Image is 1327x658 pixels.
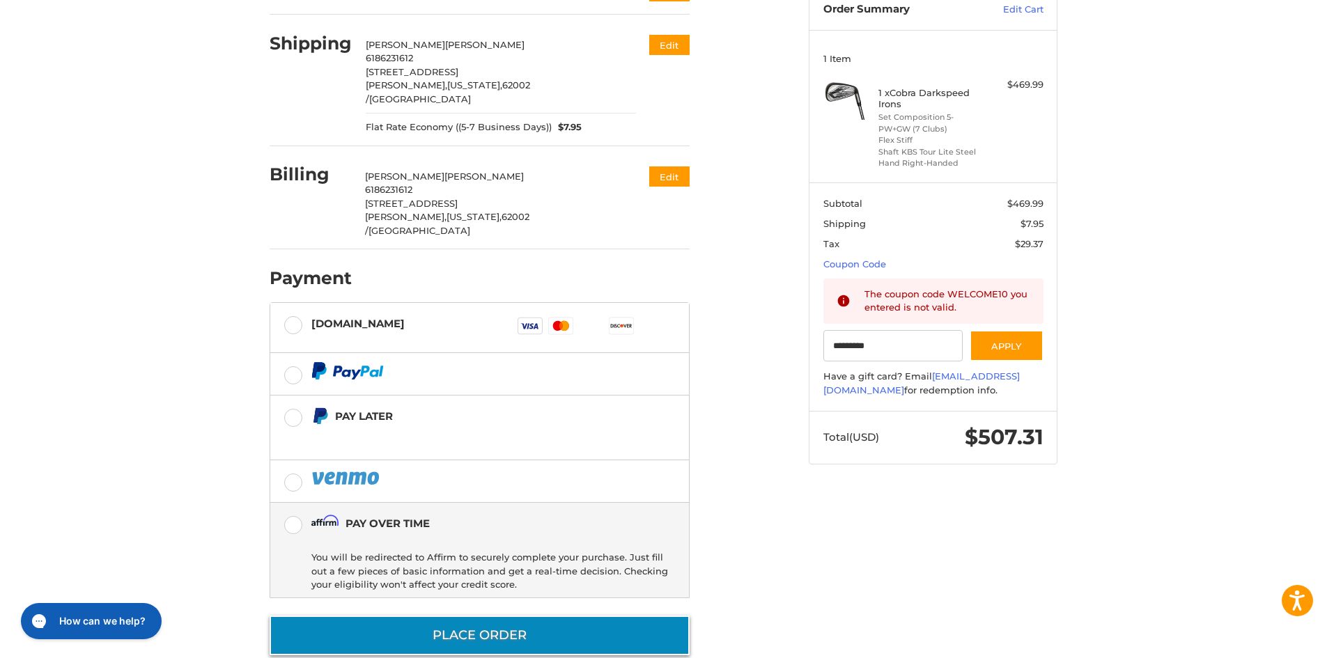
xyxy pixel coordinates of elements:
[823,218,866,229] span: Shipping
[649,166,690,187] button: Edit
[270,267,352,289] h2: Payment
[878,146,985,158] li: Shaft KBS Tour Lite Steel
[270,616,690,655] button: Place Order
[878,157,985,169] li: Hand Right-Handed
[311,407,329,425] img: Pay Later icon
[311,430,603,443] iframe: PayPal Message 1
[447,211,502,222] span: [US_STATE],
[823,53,1043,64] h3: 1 Item
[311,545,669,597] div: You will be redirected to Affirm to securely complete your purchase. Just fill out a few pieces o...
[311,469,382,487] img: PayPal icon
[366,79,530,104] span: 62002 /
[552,120,582,134] span: $7.95
[369,93,471,104] span: [GEOGRAPHIC_DATA]
[878,134,985,146] li: Flex Stiff
[311,515,339,532] img: Affirm icon
[311,312,405,335] div: [DOMAIN_NAME]
[1021,218,1043,229] span: $7.95
[270,33,352,54] h2: Shipping
[366,120,552,134] span: Flat Rate Economy ((5-7 Business Days))
[365,198,458,209] span: [STREET_ADDRESS]
[445,39,525,50] span: [PERSON_NAME]
[447,79,502,91] span: [US_STATE],
[823,430,879,444] span: Total (USD)
[965,424,1043,450] span: $507.31
[365,211,447,222] span: [PERSON_NAME],
[1007,198,1043,209] span: $469.99
[973,3,1043,17] a: Edit Cart
[823,198,862,209] span: Subtotal
[878,87,985,110] h4: 1 x Cobra Darkspeed Irons
[823,258,886,269] a: Coupon Code
[823,238,839,249] span: Tax
[823,370,1020,395] a: [EMAIL_ADDRESS][DOMAIN_NAME]
[311,362,384,379] img: PayPal icon
[366,79,447,91] span: [PERSON_NAME],
[368,225,470,236] span: [GEOGRAPHIC_DATA]
[864,288,1030,315] div: The coupon code WELCOME10 you entered is not valid.
[366,39,445,50] span: [PERSON_NAME]
[988,78,1043,92] div: $469.99
[270,164,351,185] h2: Billing
[346,512,430,535] div: Pay over time
[365,211,529,236] span: 62002 /
[444,171,524,182] span: [PERSON_NAME]
[823,370,1043,397] div: Have a gift card? Email for redemption info.
[335,405,602,428] div: Pay Later
[970,330,1043,361] button: Apply
[823,3,973,17] h3: Order Summary
[365,184,412,195] span: 6186231612
[365,171,444,182] span: [PERSON_NAME]
[823,330,963,361] input: Gift Certificate or Coupon Code
[366,66,458,77] span: [STREET_ADDRESS]
[366,52,413,63] span: 6186231612
[878,111,985,134] li: Set Composition 5-PW+GW (7 Clubs)
[649,35,690,55] button: Edit
[1015,238,1043,249] span: $29.37
[14,598,166,644] iframe: Gorgias live chat messenger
